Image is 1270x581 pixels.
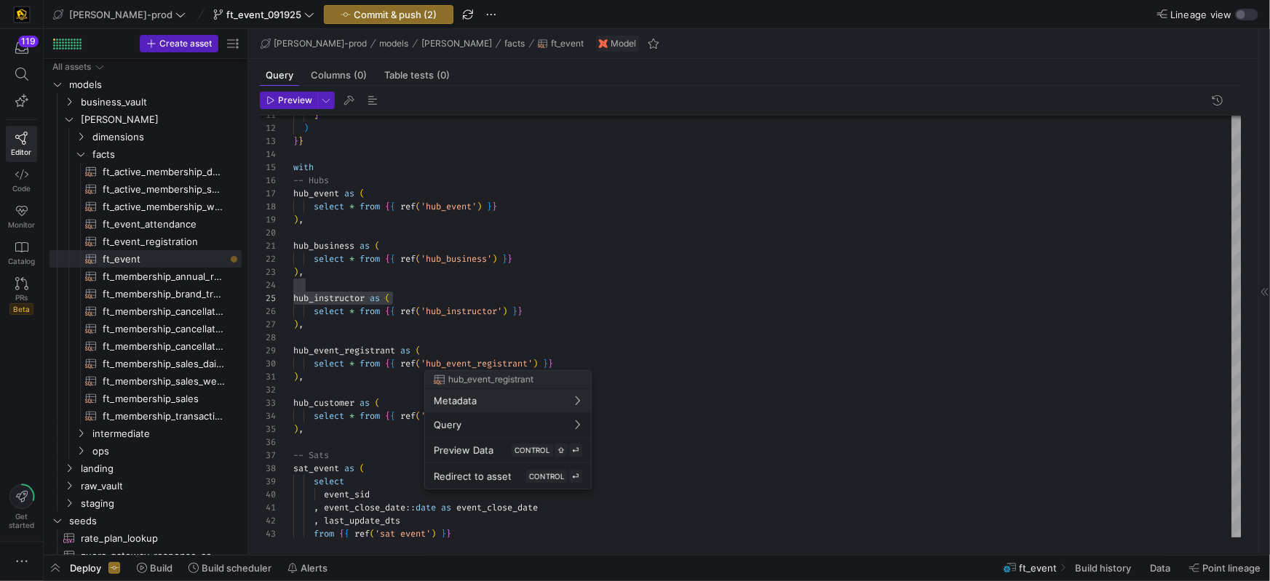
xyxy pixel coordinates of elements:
span: Preview Data [434,444,493,456]
span: Query [434,419,461,430]
span: hub_event_registrant [448,374,533,385]
span: Metadata [434,395,477,406]
span: ⇧ [557,446,565,454]
span: Redirect to asset [434,470,512,482]
span: ⏎ [572,472,579,481]
span: CONTROL [529,472,565,481]
span: CONTROL [515,446,550,454]
span: ⏎ [572,446,579,454]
